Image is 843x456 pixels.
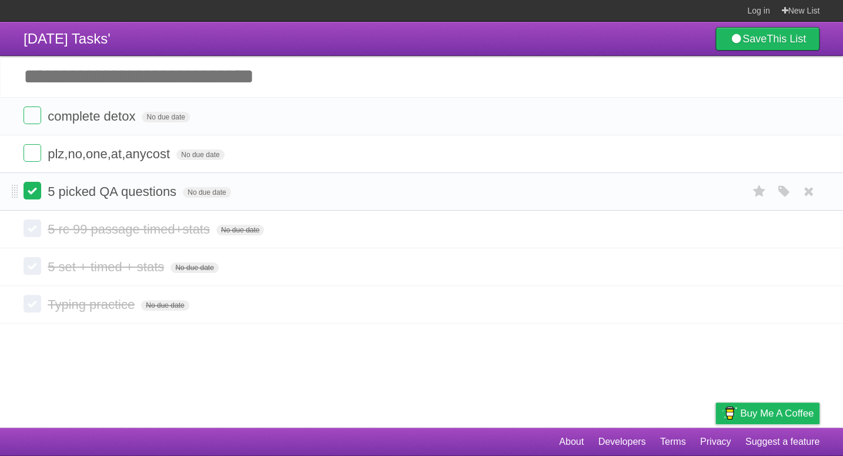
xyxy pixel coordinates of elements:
span: No due date [141,300,189,311]
span: 5 rc 99 passage timed+stats [48,222,213,237]
span: Typing practice [48,297,138,312]
span: No due date [142,112,189,122]
label: Done [24,295,41,312]
label: Done [24,219,41,237]
a: Buy me a coffee [715,402,819,424]
span: No due date [170,262,218,273]
a: Suggest a feature [745,431,819,453]
span: complete detox [48,109,138,124]
span: No due date [216,225,264,235]
a: Terms [660,431,686,453]
a: Developers [598,431,645,453]
span: No due date [176,149,224,160]
label: Done [24,257,41,275]
label: Done [24,106,41,124]
a: SaveThis List [715,27,819,51]
span: No due date [183,187,230,198]
img: Buy me a coffee [721,403,737,423]
a: About [559,431,584,453]
a: Privacy [700,431,731,453]
b: This List [767,33,806,45]
span: 5 picked QA questions [48,184,179,199]
label: Star task [748,182,770,201]
span: 5 set + timed + stats [48,259,167,274]
span: [DATE] Tasks' [24,31,111,46]
span: Buy me a coffee [740,403,814,424]
span: plz,no,one,at,anycost [48,147,173,161]
label: Done [24,144,41,162]
label: Done [24,182,41,199]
